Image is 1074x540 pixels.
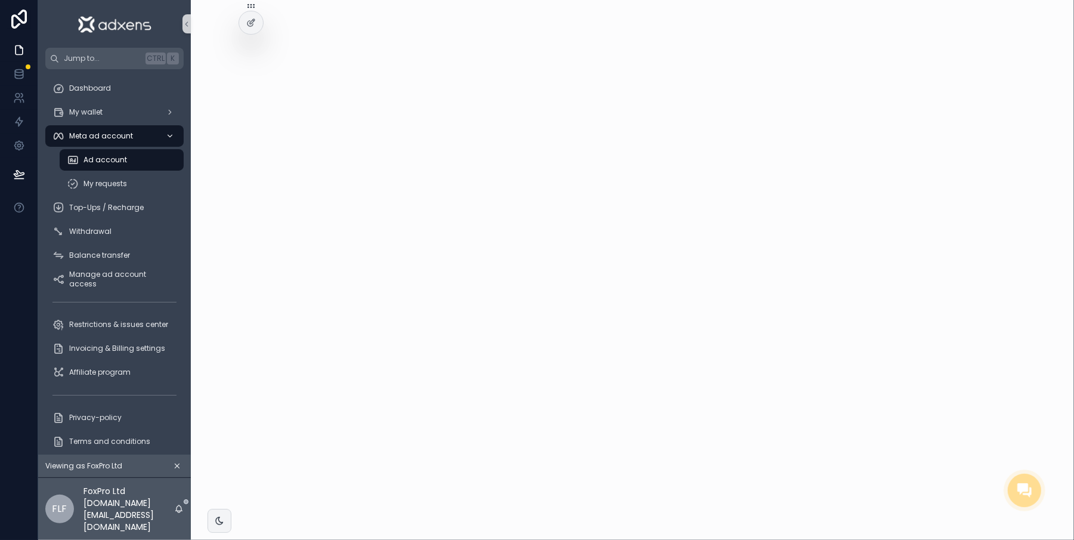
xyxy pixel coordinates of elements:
span: My wallet [69,107,103,117]
a: Withdrawal [45,221,184,242]
span: K [168,54,178,63]
a: Manage ad account access [45,269,184,290]
a: Dashboard [45,78,184,99]
span: Dashboard [69,84,111,93]
a: My requests [60,173,184,195]
a: Affiliate program [45,362,184,383]
span: Ctrl [146,53,166,64]
a: Meta ad account [45,125,184,147]
span: Terms and conditions [69,437,150,446]
a: My wallet [45,101,184,123]
a: Invoicing & Billing settings [45,338,184,359]
button: Jump to...CtrlK [45,48,184,69]
a: Restrictions & issues center [45,314,184,335]
p: FoxPro Ltd [DOMAIN_NAME][EMAIL_ADDRESS][DOMAIN_NAME] [83,485,174,533]
a: Terms and conditions [45,431,184,452]
span: Ad account [83,155,127,165]
a: Ad account [60,149,184,171]
span: My requests [83,179,127,189]
a: Balance transfer [45,245,184,266]
span: Jump to... [64,54,141,63]
span: Viewing as FoxPro Ltd [45,461,122,471]
span: Manage ad account access [69,270,172,289]
a: Top-Ups / Recharge [45,197,184,218]
span: Withdrawal [69,227,112,236]
span: Restrictions & issues center [69,320,168,329]
span: Meta ad account [69,131,133,141]
span: Top-Ups / Recharge [69,203,144,212]
span: Affiliate program [69,368,131,377]
span: FLf [52,502,67,516]
div: scrollable content [38,69,191,455]
span: Invoicing & Billing settings [69,344,165,353]
span: Privacy-policy [69,413,122,422]
span: Balance transfer [69,251,130,260]
img: App logo [78,14,151,33]
a: Privacy-policy [45,407,184,428]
